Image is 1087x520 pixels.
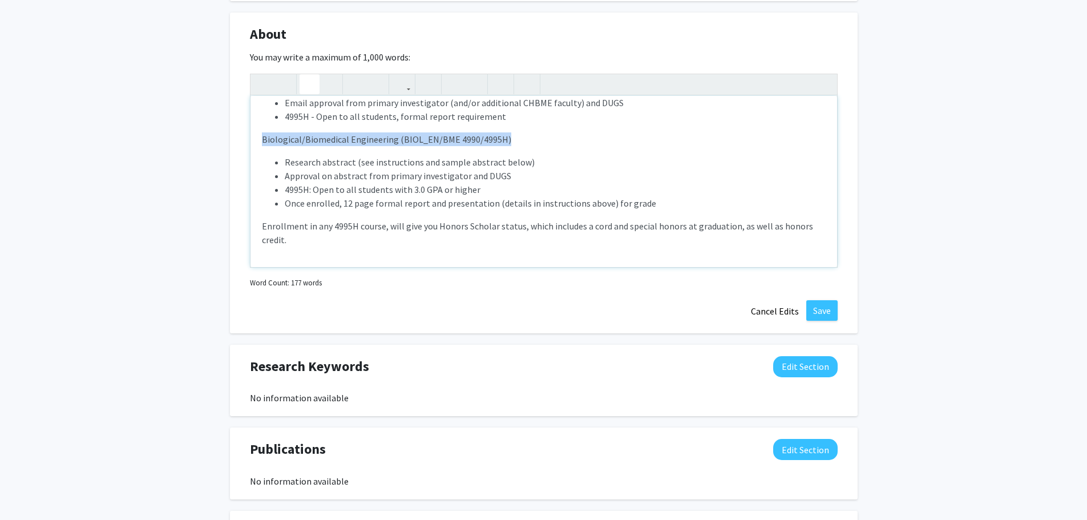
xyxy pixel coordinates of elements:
span: Publications [250,439,326,459]
button: Unordered list [445,74,464,94]
li: Research abstract (see instructions and sample abstract below) [285,155,826,169]
div: Note to users with screen readers: Please deactivate our accessibility plugin for this page as it... [250,96,837,267]
iframe: Chat [9,469,49,511]
button: Remove format [491,74,511,94]
button: Ordered list [464,74,484,94]
button: Edit Research Keywords [773,356,838,377]
li: Email approval from primary investigator (and/or additional CHBME faculty) and DUGS [285,96,826,110]
button: Insert Image [418,74,438,94]
button: Undo (Ctrl + Z) [253,74,273,94]
div: No information available [250,474,838,488]
li: 4995H - Open to all students, formal report requirement [285,110,826,123]
button: Strong (Ctrl + B) [300,74,320,94]
div: No information available [250,391,838,405]
small: Word Count: 177 words [250,277,322,288]
button: Cancel Edits [743,300,806,322]
button: Redo (Ctrl + Y) [273,74,293,94]
p: Enrollment in any 4995H course, will give you Honors Scholar status, which includes a cord and sp... [262,219,826,247]
button: Save [806,300,838,321]
button: Emphasis (Ctrl + I) [320,74,340,94]
span: About [250,24,286,45]
span: Research Keywords [250,356,369,377]
li: Once enrolled, 12 page formal report and presentation (details in instructions above) for grade [285,196,826,210]
button: Insert horizontal rule [517,74,537,94]
li: Approval on abstract from primary investigator and DUGS [285,169,826,183]
button: Superscript [346,74,366,94]
button: Subscript [366,74,386,94]
button: Link [392,74,412,94]
p: Biological/Biomedical Engineering (BIOL_EN/BME 4990/4995H) [262,132,826,146]
li: 4995H: Open to all students with 3.0 GPA or higher [285,183,826,196]
button: Fullscreen [814,74,834,94]
button: Edit Publications [773,439,838,460]
label: You may write a maximum of 1,000 words: [250,50,410,64]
